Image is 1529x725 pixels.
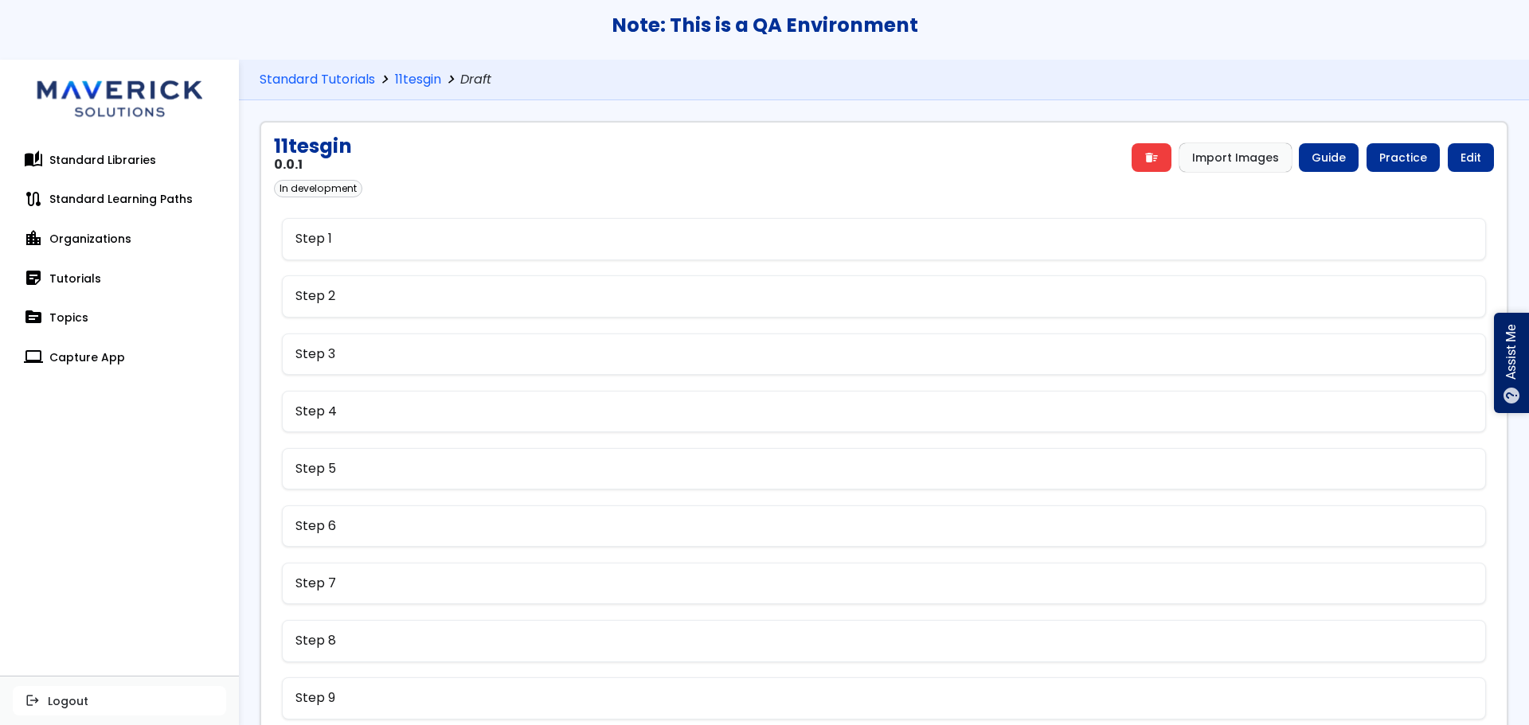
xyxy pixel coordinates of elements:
span: Draft [460,72,495,88]
a: sticky_note_2Tutorials [13,263,226,294]
span: Step 8 [295,645,336,660]
a: Step 7 [282,572,1487,615]
span: chevron_right [441,72,461,88]
button: logoutLogout [13,686,226,715]
span: Assist Me [1504,325,1519,380]
a: computerCapture App [13,341,226,373]
div: In development [274,180,362,197]
span: Step 5 [295,469,336,483]
img: step_2_screenshot.png [1460,290,1472,303]
a: Practice [1367,143,1440,172]
img: step_8_screenshot.png [1460,645,1472,657]
a: Step 2 [282,277,1487,320]
img: step_6_screenshot.png [1460,527,1472,540]
img: step_4_screenshot.png [1460,409,1472,422]
img: step_3_screenshot.png [1460,350,1472,363]
a: routeStandard Learning Paths [13,183,226,215]
div: Assist Me [1494,313,1529,413]
span: delete_sweep [1144,151,1159,164]
span: logout [25,694,40,707]
span: chevron_right [375,72,395,88]
a: Standard Tutorials [260,72,375,88]
img: step_5_screenshot.png [1460,468,1472,481]
span: Step 6 [295,528,336,542]
h3: 0.0.1 [274,158,352,172]
a: Edit [1448,143,1494,172]
a: Step 3 [282,337,1487,380]
a: location_cityOrganizations [13,223,226,255]
span: location_city [25,231,41,247]
a: Guide [1299,143,1359,172]
span: Step 4 [295,410,337,424]
span: computer [25,349,41,365]
a: delete_sweep [1132,143,1171,172]
img: step_9_screenshot.png [1460,704,1472,716]
a: Step 6 [282,513,1487,556]
span: Step 7 [295,587,336,601]
span: auto_stories [25,152,41,168]
a: Step 5 [282,454,1487,497]
span: Step 9 [295,704,335,719]
span: Step 1 [295,232,332,247]
span: sticky_note_2 [25,271,41,286]
a: auto_storiesStandard Libraries [13,144,226,176]
span: Step 3 [295,351,335,365]
img: step_1_screenshot.png [1460,232,1472,244]
a: 11tesgin [395,72,441,88]
h2: 11tesgin [274,135,352,158]
span: topic [25,310,41,325]
a: Step 4 [282,396,1487,439]
span: route [25,191,41,207]
button: Import Images [1179,143,1292,172]
a: Step 1 [282,218,1487,261]
span: Step 2 [295,291,335,306]
a: topicTopics [13,302,226,333]
img: logo.svg [24,60,215,131]
a: Step 8 [282,631,1487,674]
img: step_7_screenshot.png [1460,586,1472,598]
